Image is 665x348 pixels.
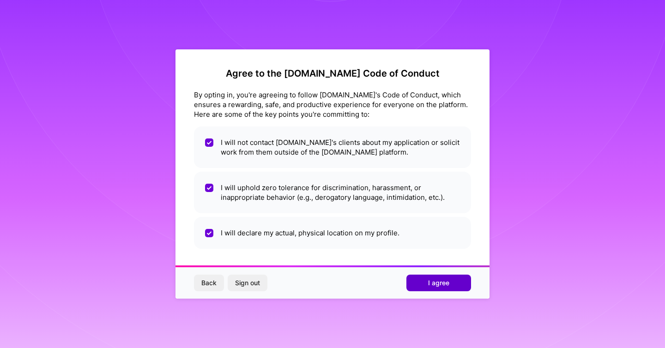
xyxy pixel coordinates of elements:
li: I will not contact [DOMAIN_NAME]'s clients about my application or solicit work from them outside... [194,126,471,168]
button: I agree [406,275,471,291]
h2: Agree to the [DOMAIN_NAME] Code of Conduct [194,68,471,79]
button: Sign out [228,275,267,291]
div: By opting in, you're agreeing to follow [DOMAIN_NAME]'s Code of Conduct, which ensures a rewardin... [194,90,471,119]
span: I agree [428,278,449,288]
li: I will declare my actual, physical location on my profile. [194,217,471,249]
span: Sign out [235,278,260,288]
span: Back [201,278,217,288]
li: I will uphold zero tolerance for discrimination, harassment, or inappropriate behavior (e.g., der... [194,172,471,213]
button: Back [194,275,224,291]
